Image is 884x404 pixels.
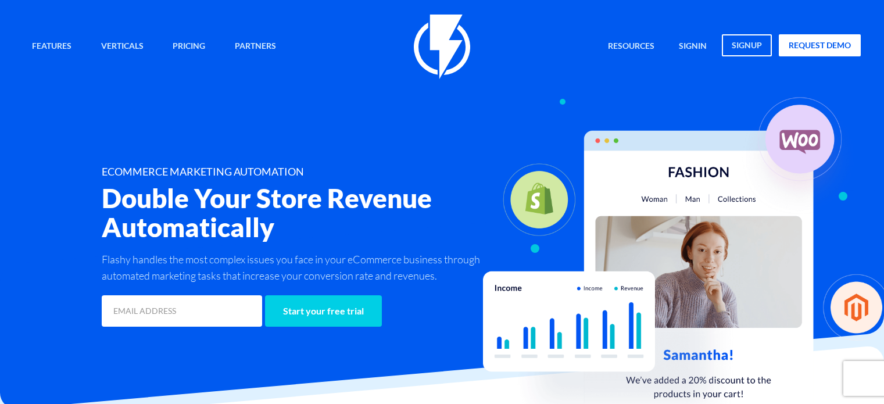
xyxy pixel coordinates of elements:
h1: ECOMMERCE MARKETING AUTOMATION [102,166,503,178]
a: signin [670,34,715,59]
h2: Double Your Store Revenue Automatically [102,184,503,242]
a: request demo [779,34,861,56]
a: Pricing [164,34,214,59]
input: EMAIL ADDRESS [102,295,262,327]
p: Flashy handles the most complex issues you face in your eCommerce business through automated mark... [102,251,503,284]
a: Partners [226,34,285,59]
input: Start your free trial [265,295,382,327]
a: Verticals [92,34,152,59]
a: Features [23,34,80,59]
a: signup [722,34,772,56]
a: Resources [599,34,663,59]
